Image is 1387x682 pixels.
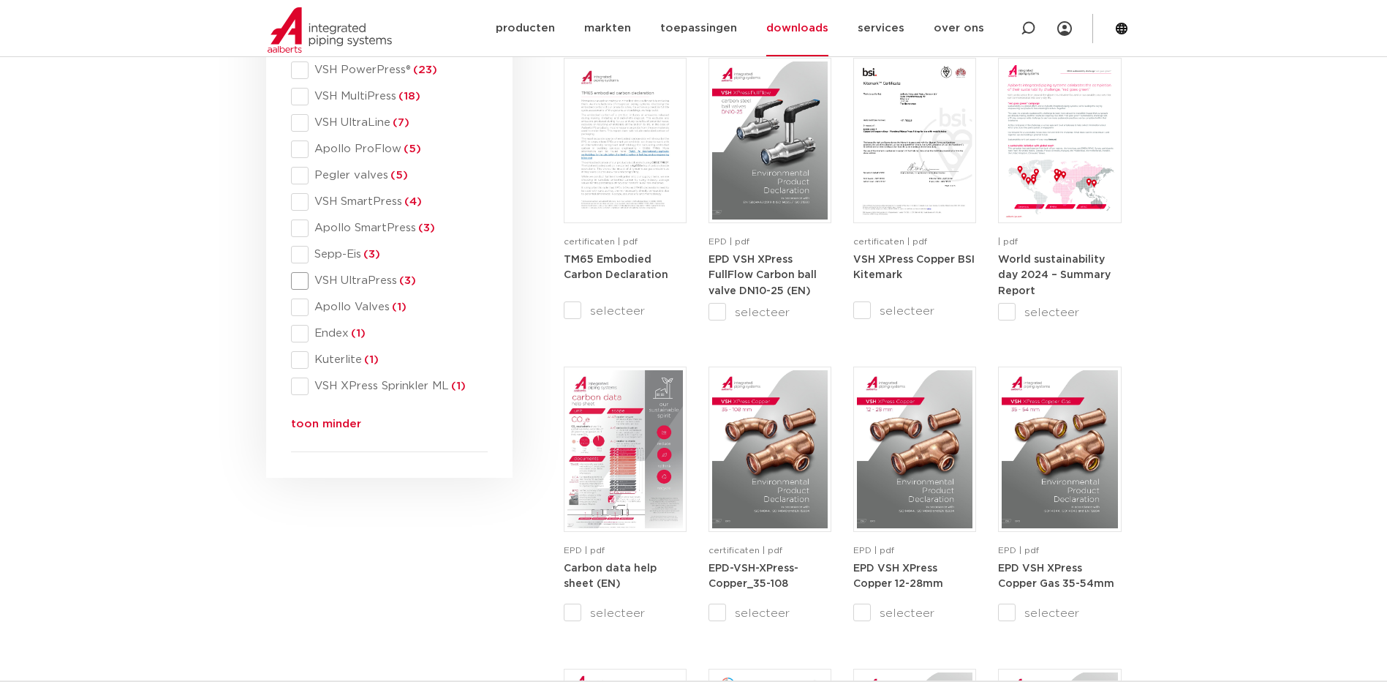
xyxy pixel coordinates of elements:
span: EPD | pdf [708,237,749,246]
span: VSH PowerPress® [309,63,488,78]
div: Apollo Valves(1) [291,299,488,316]
span: (3) [416,222,435,233]
div: VSH MultiPress(18) [291,88,488,105]
span: VSH MultiPress [309,89,488,104]
span: certificaten | pdf [853,237,927,246]
span: Apollo SmartPress [309,221,488,236]
span: (7) [390,117,409,128]
a: EPD VSH XPress FullFlow Carbon ball valve DN10-25 (EN) [708,254,817,296]
span: (3) [397,275,416,286]
span: (1) [349,328,366,339]
a: EPD VSH XPress Copper 12-28mm [853,563,943,590]
label: selecteer [708,304,831,321]
div: VSH SmartPress(4) [291,193,488,211]
label: selecteer [853,604,976,622]
img: VSH-XPress-Copper-12-28mm_A4EPD_5011468_EN-pdf.jpg [857,370,972,528]
span: certificaten | pdf [708,546,782,555]
div: Apollo SmartPress(3) [291,220,488,237]
span: (3) [361,249,380,260]
a: World sustainability day 2024 – Summary Report [998,254,1111,296]
span: Apollo Valves [309,300,488,315]
span: (1) [390,301,407,312]
label: selecteer [998,304,1121,321]
strong: World sustainability day 2024 – Summary Report [998,255,1111,296]
span: | pdf [998,237,1018,246]
span: (1) [362,354,379,365]
label: selecteer [564,302,687,320]
div: Kuterlite(1) [291,351,488,369]
span: (4) [402,196,422,207]
a: Carbon data help sheet (EN) [564,563,657,590]
span: (18) [396,91,420,102]
strong: EPD VSH XPress FullFlow Carbon ball valve DN10-25 (EN) [708,255,817,296]
button: toon minder [291,416,361,439]
a: VSH XPress Copper BSI Kitemark [853,254,975,281]
span: VSH UltraLine [309,116,488,130]
img: Carbon-data-help-sheet-pdf.jpg [567,370,683,528]
span: (23) [411,64,437,75]
img: EPD-VSH-XPress-Copper_35-108-1-pdf.jpg [712,370,828,528]
a: TM65 Embodied Carbon Declaration [564,254,668,281]
img: TM65-Embodied-Carbon-Declaration-1-pdf.jpg [567,61,683,220]
a: EPD VSH XPress Copper Gas 35-54mm [998,563,1114,590]
img: WSD2024-Summary-Report-pdf.jpg [1002,61,1117,220]
div: VSH XPress Sprinkler ML(1) [291,378,488,395]
span: Endex [309,326,488,341]
span: VSH UltraPress [309,274,488,288]
span: (5) [401,143,421,154]
label: selecteer [708,604,831,622]
img: VSH-XPress-Carbon-BallValveDN10-25_A4EPD_5011424-_2024_1.0_EN-pdf.jpg [712,61,828,220]
span: Kuterlite [309,353,488,367]
strong: EPD VSH XPress Copper 12-28mm [853,563,943,590]
img: VSH-XPress-Copper-Gas-35-54mm_A4EPD_5011490_EN-pdf.jpg [1002,370,1117,528]
span: EPD | pdf [853,546,894,555]
span: EPD | pdf [564,546,605,555]
div: Pegler valves(5) [291,167,488,184]
span: Pegler valves [309,168,488,183]
strong: EPD VSH XPress Copper Gas 35-54mm [998,563,1114,590]
strong: EPD-VSH-XPress-Copper_35-108 [708,563,798,590]
span: (1) [449,381,466,391]
div: Apollo ProFlow(5) [291,140,488,158]
span: (5) [388,170,408,181]
a: EPD-VSH-XPress-Copper_35-108 [708,563,798,590]
span: VSH XPress Sprinkler ML [309,379,488,394]
label: selecteer [853,302,976,320]
strong: Carbon data help sheet (EN) [564,563,657,590]
label: selecteer [564,604,687,622]
span: VSH SmartPress [309,195,488,209]
span: EPD | pdf [998,546,1039,555]
div: Sepp-Eis(3) [291,246,488,263]
strong: VSH XPress Copper BSI Kitemark [853,255,975,281]
span: Apollo ProFlow [309,142,488,157]
img: XPress_Koper_BSI_KM789225-1-pdf.jpg [857,61,972,220]
div: Endex(1) [291,325,488,342]
div: VSH UltraPress(3) [291,272,488,290]
span: Sepp-Eis [309,247,488,262]
div: VSH PowerPress®(23) [291,61,488,79]
label: selecteer [998,604,1121,622]
span: certificaten | pdf [564,237,638,246]
strong: TM65 Embodied Carbon Declaration [564,255,668,281]
div: VSH UltraLine(7) [291,114,488,132]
